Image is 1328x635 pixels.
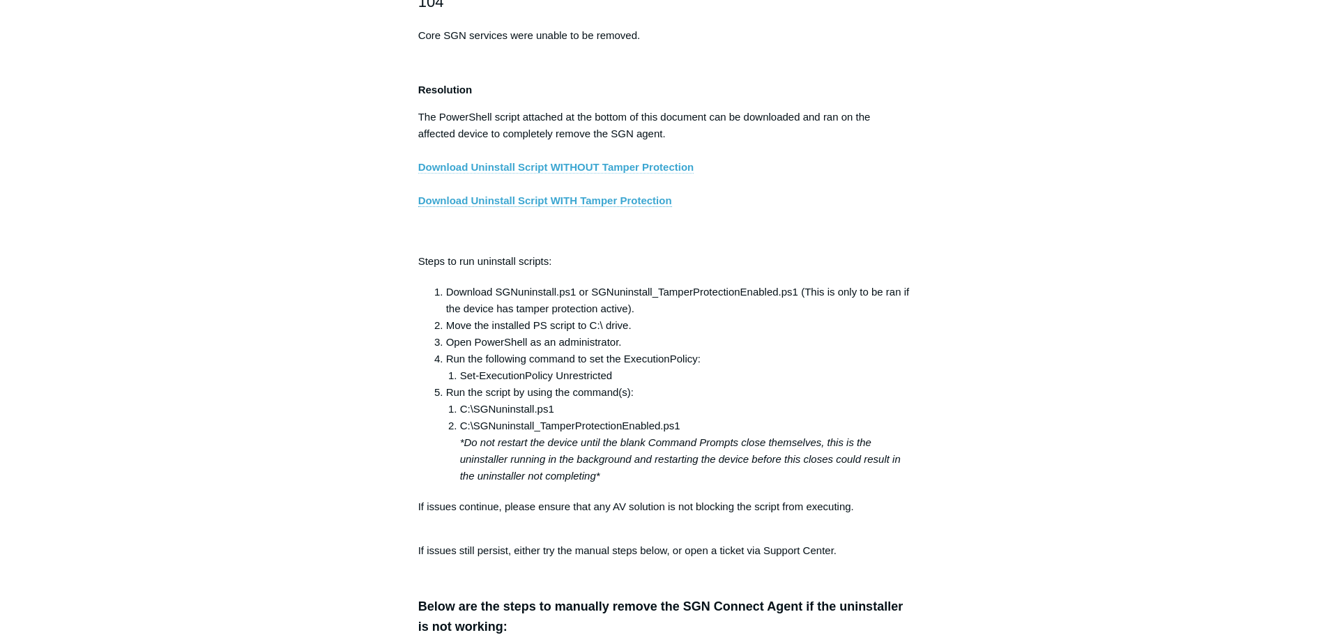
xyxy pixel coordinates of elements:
a: Download Uninstall Script WITHOUT Tamper Protection [418,161,694,174]
li: C:\SGNuninstall_TamperProtectionEnabled.ps1 [460,418,910,484]
p: If issues continue, please ensure that any AV solution is not blocking the script from executing. [418,498,910,532]
li: C:\SGNuninstall.ps1 [460,401,910,418]
li: Open PowerShell as an administrator. [446,334,910,351]
p: The PowerShell script attached at the bottom of this document can be downloaded and ran on the af... [418,109,910,243]
li: Run the script by using the command(s): [446,384,910,484]
em: *Do not restart the device until the blank Command Prompts close themselves, this is the uninstal... [460,436,901,482]
p: If issues still persist, either try the manual steps below, or open a ticket via Support Center. [418,542,910,559]
a: Download Uninstall Script WITH Tamper Protection [418,194,672,207]
strong: Resolution [418,84,473,95]
li: Move the installed PS script to C:\ drive. [446,317,910,334]
li: Run the following command to set the ExecutionPolicy: [446,351,910,384]
p: Steps to run uninstall scripts: [418,253,910,270]
p: Core SGN services were unable to be removed. [418,27,910,44]
li: Download SGNuninstall.ps1 or SGNuninstall_TamperProtectionEnabled.ps1 (This is only to be ran if ... [446,284,910,317]
li: Set-ExecutionPolicy Unrestricted [460,367,910,384]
